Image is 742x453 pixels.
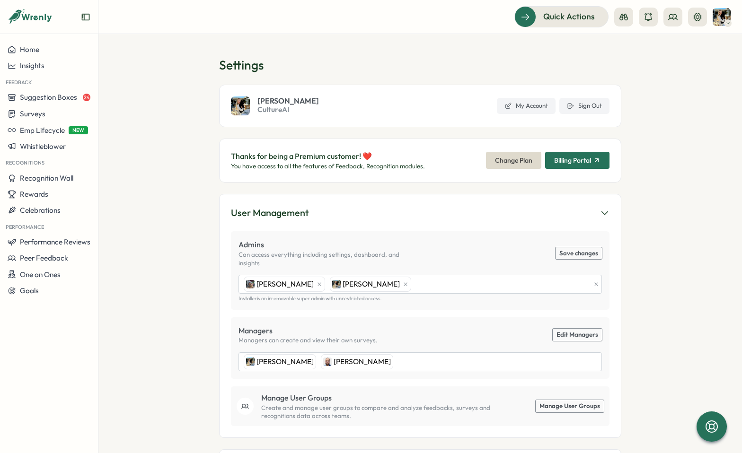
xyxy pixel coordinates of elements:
img: Grant Le Brun [323,357,332,366]
a: My Account [497,98,556,114]
p: Managers [238,325,378,337]
p: Thanks for being a Premium customer! ❤️ [231,150,425,162]
span: CultureAI [257,105,319,115]
span: Billing Portal [554,157,591,164]
button: Sign Out [559,98,609,114]
span: Change Plan [495,152,532,168]
a: Manage User Groups [536,400,604,412]
button: User Management [231,206,609,220]
button: Change Plan [486,152,541,169]
span: [PERSON_NAME] [343,279,400,289]
span: Sign Out [578,102,602,110]
p: Admins [238,239,420,251]
span: Whistleblower [20,142,66,151]
span: Recognition Wall [20,174,73,183]
a: Edit Managers [553,329,602,341]
span: Goals [20,286,39,295]
span: Quick Actions [543,10,595,23]
button: Expand sidebar [81,12,90,22]
img: Kristina Lazurenko [713,8,731,26]
span: Rewards [20,190,48,199]
span: Suggestion Boxes [20,93,77,102]
span: [PERSON_NAME] [256,357,314,367]
p: Managers can create and view their own surveys. [238,336,378,345]
span: My Account [516,102,548,110]
span: [PERSON_NAME] [257,97,319,105]
span: [PERSON_NAME] [256,279,314,289]
button: Quick Actions [514,6,609,27]
img: Kristina Lazurenko [231,96,250,115]
span: Insights [20,61,44,70]
span: Home [20,45,39,54]
span: Celebrations [20,206,61,215]
span: NEW [69,126,88,134]
img: Kristina Lazurenko [246,357,255,366]
img: Rachel Lennox [246,280,255,288]
span: Surveys [20,109,45,118]
img: Kristina Lazurenko [332,280,341,288]
p: Create and manage user groups to compare and analyze feedbacks, surveys and recognitions data acr... [261,404,503,420]
p: Can access everything including settings, dashboard, and insights [238,251,420,267]
span: 24 [83,94,90,101]
span: One on Ones [20,270,61,279]
span: Emp Lifecycle [20,126,65,135]
button: Save changes [556,247,602,260]
h1: Settings [219,57,621,73]
span: Performance Reviews [20,237,90,246]
p: Installer is an irremovable super admin with unrestricted access. [238,296,602,302]
p: Manage User Groups [261,392,503,404]
div: User Management [231,206,309,220]
p: You have access to all the features of Feedback, Recognition modules. [231,162,425,171]
button: Billing Portal [545,152,609,169]
span: [PERSON_NAME] [334,357,391,367]
span: Peer Feedback [20,253,68,262]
